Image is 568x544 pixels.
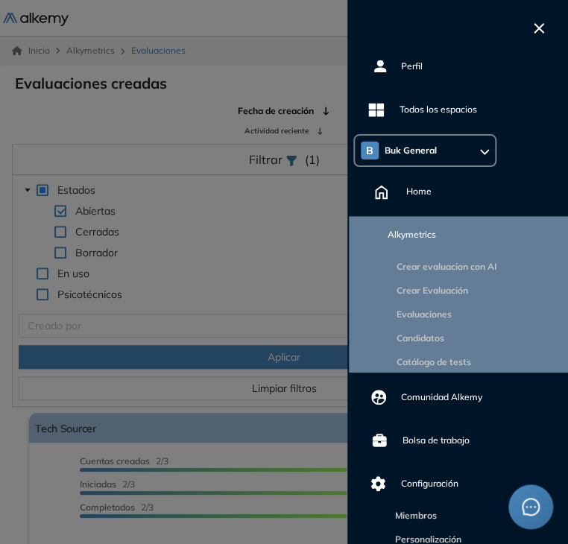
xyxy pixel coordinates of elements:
[400,103,477,116] span: Todos los espacios
[389,510,437,521] a: Miembros
[401,477,458,490] span: Configuración
[388,228,436,241] span: Alkymetrics
[391,261,496,272] a: Crear evaluacion con AI
[403,434,470,447] span: Bolsa de trabajo
[401,60,423,73] span: Perfil
[391,356,471,367] a: Catálogo de tests
[391,285,468,296] a: Crear Evaluación
[385,145,437,156] span: Buk General
[406,185,432,198] span: Home
[401,390,482,404] span: Comunidad Alkemy
[391,309,452,320] a: Evaluaciones
[391,332,444,344] a: Candidatos
[522,498,540,516] span: message
[366,145,373,156] span: B
[347,48,568,85] a: Perfil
